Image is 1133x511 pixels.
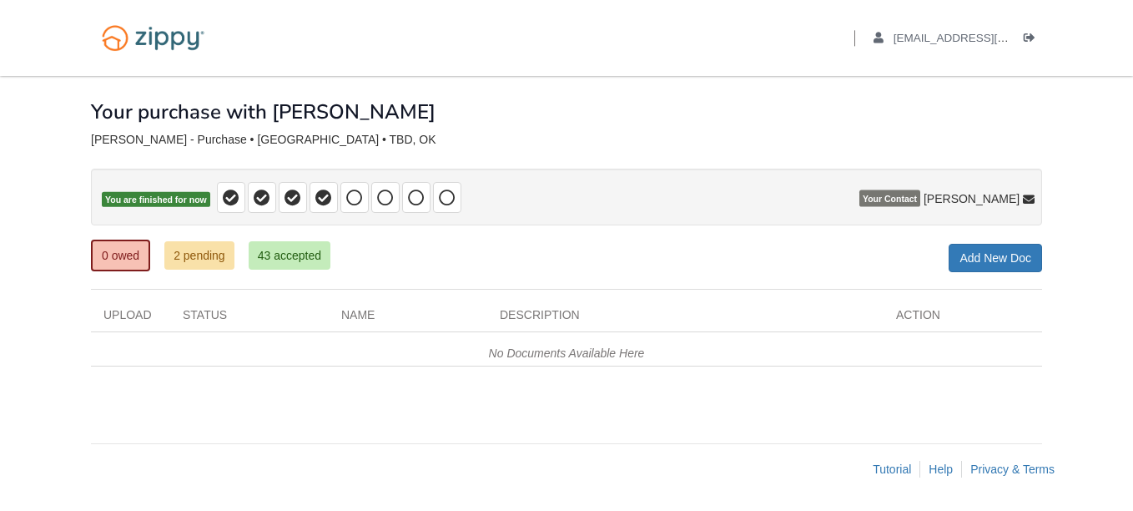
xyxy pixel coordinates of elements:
img: Logo [91,17,215,59]
a: Tutorial [873,463,911,476]
div: Description [487,306,884,331]
a: 43 accepted [249,241,330,270]
span: You are finished for now [102,192,210,208]
a: Help [929,463,953,476]
a: Privacy & Terms [970,463,1055,476]
div: Action [884,306,1042,331]
h1: Your purchase with [PERSON_NAME] [91,101,1042,123]
span: Your Contact [859,190,920,207]
span: [PERSON_NAME] [924,190,1020,207]
div: Status [170,306,329,331]
span: brianb3582@gmail.com [894,32,1085,44]
div: [PERSON_NAME] - Purchase • [GEOGRAPHIC_DATA] • TBD, OK [91,133,1042,147]
a: edit profile [874,32,1085,48]
div: Upload [91,306,170,331]
div: Name [329,306,487,331]
a: 0 owed [91,240,150,271]
a: Log out [1024,32,1042,48]
a: 2 pending [164,241,234,270]
em: No Documents Available Here [489,347,645,360]
a: Add New Doc [949,244,1042,272]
